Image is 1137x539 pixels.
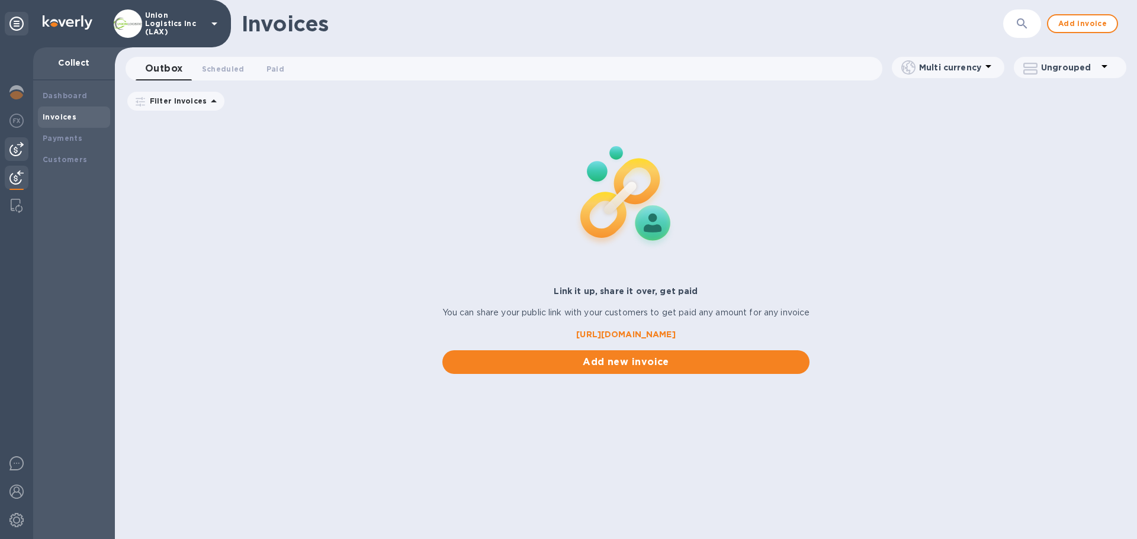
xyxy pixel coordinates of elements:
[43,15,92,30] img: Logo
[202,63,245,75] span: Scheduled
[452,355,801,369] span: Add new invoice
[576,330,675,339] b: [URL][DOMAIN_NAME]
[43,112,76,121] b: Invoices
[5,12,28,35] div: Unpin categories
[1041,62,1097,73] p: Ungrouped
[145,60,183,77] span: Outbox
[442,306,810,319] p: You can share your public link with your customers to get paid any amount for any invoice
[43,91,88,100] b: Dashboard
[242,11,329,36] h1: Invoices
[145,96,207,106] p: Filter Invoices
[919,62,981,73] p: Multi currency
[43,134,82,143] b: Payments
[9,114,24,128] img: Foreign exchange
[145,11,204,36] p: Union Logistics Inc (LAX)
[43,155,88,164] b: Customers
[266,63,284,75] span: Paid
[442,328,810,341] a: [URL][DOMAIN_NAME]
[1058,17,1107,31] span: Add invoice
[442,350,810,374] button: Add new invoice
[43,57,105,69] p: Collect
[442,285,810,297] p: Link it up, share it over, get paid
[1047,14,1118,33] button: Add invoice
